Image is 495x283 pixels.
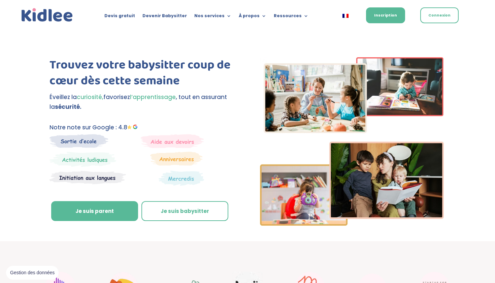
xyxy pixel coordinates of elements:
a: Connexion [420,7,459,23]
span: l’apprentissage [130,93,176,101]
img: logo_kidlee_bleu [20,7,74,24]
img: Sortie decole [49,134,108,148]
a: Kidlee Logo [20,7,74,24]
img: Atelier thematique [49,170,126,185]
picture: Imgs-2 [260,220,444,228]
h1: Trouvez votre babysitter coup de cœur dès cette semaine [49,57,237,92]
a: Inscription [366,7,405,23]
p: Notre note sur Google : 4.8 [49,123,237,132]
img: Thematique [159,170,204,186]
a: Ressources [274,13,308,21]
a: Je suis babysitter [141,201,228,221]
img: weekends [141,134,204,148]
img: Français [342,14,349,18]
a: Devenir Babysitter [142,13,187,21]
button: Gestion des données [6,266,59,280]
a: À propos [239,13,266,21]
img: Anniversaire [150,152,203,166]
strong: sécurité. [55,103,81,111]
img: Mercredi [49,152,116,167]
span: curiosité, [77,93,103,101]
a: Nos services [194,13,231,21]
a: Devis gratuit [104,13,135,21]
p: Éveillez la favorisez , tout en assurant la [49,92,237,112]
span: Gestion des données [10,270,55,276]
a: Je suis parent [51,201,138,221]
